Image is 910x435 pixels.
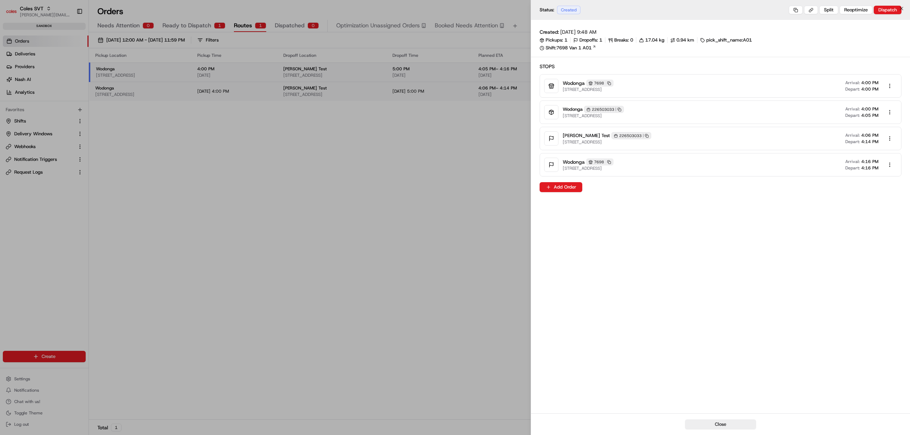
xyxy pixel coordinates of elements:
div: We're available if you need us! [24,75,90,81]
span: [STREET_ADDRESS] [563,139,651,145]
span: 4:00 PM [861,86,878,92]
span: [STREET_ADDRESS] [563,87,614,92]
span: Arrival: [845,159,860,164]
div: pick_shift_name:A01 [700,37,752,43]
button: Start new chat [121,70,129,79]
div: 226503033 [611,132,651,139]
span: 17.04 kg [645,37,664,43]
a: 💻API Documentation [57,100,117,113]
span: 4:00 PM [861,106,878,112]
span: 4:16 PM [861,165,878,171]
a: Powered byPylon [50,120,86,126]
p: Welcome 👋 [7,29,129,40]
span: Arrival: [845,106,860,112]
div: 7698 [586,158,614,165]
span: 0 [630,37,633,43]
span: [STREET_ADDRESS] [563,113,624,119]
span: Depart: [845,113,860,118]
span: Wodonga [563,158,585,165]
span: Pylon [71,121,86,126]
div: Created [557,6,580,14]
span: API Documentation [67,103,114,110]
span: Created: [540,28,559,36]
button: Dispatch [874,6,901,14]
span: Dropoffs: [579,37,598,43]
span: Pickups: [546,37,563,43]
img: Nash [7,7,21,22]
span: 4:05 PM [861,113,878,118]
div: 7698 [586,80,614,87]
div: 📗 [7,104,13,110]
span: 4:14 PM [861,139,878,145]
span: [DATE] 9:48 AM [560,28,596,36]
div: 💻 [60,104,66,110]
input: Clear [18,46,117,54]
div: Start new chat [24,68,117,75]
span: Wodonga [563,106,583,113]
a: Shift:7698 Van 1 A01 [540,45,901,51]
span: [STREET_ADDRESS] [563,165,614,171]
button: Split [819,6,838,14]
span: Knowledge Base [14,103,54,110]
a: 📗Knowledge Base [4,100,57,113]
span: 1 [599,37,602,43]
h2: Stops [540,63,901,70]
span: 1 [564,37,567,43]
span: Depart: [845,86,860,92]
span: Depart: [845,139,860,145]
span: 4:06 PM [861,132,878,138]
span: 4:00 PM [861,80,878,86]
span: Breaks: [614,37,629,43]
span: [PERSON_NAME] Test [563,132,610,139]
div: Status: [540,6,583,14]
span: 0.94 km [676,37,694,43]
span: Arrival: [845,80,860,86]
img: 1736555255976-a54dd68f-1ca7-489b-9aae-adbdc363a1c4 [7,68,20,81]
span: Wodonga [563,80,585,87]
span: Arrival: [845,132,860,138]
button: Add Order [540,182,582,192]
span: 4:16 PM [861,159,878,164]
span: Depart: [845,165,860,171]
button: Reoptimize [840,6,872,14]
div: 226503033 [584,106,624,113]
button: Close [685,419,756,429]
